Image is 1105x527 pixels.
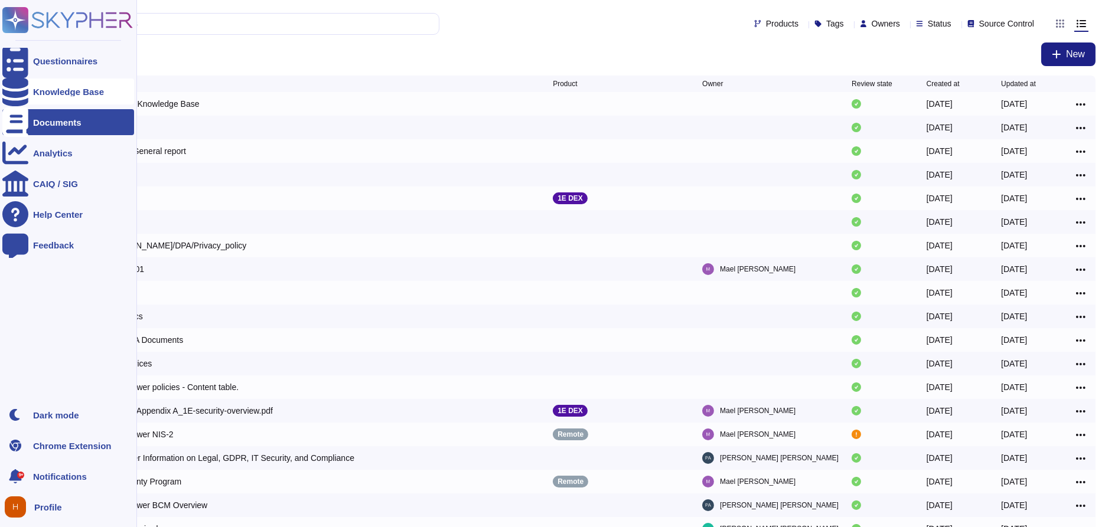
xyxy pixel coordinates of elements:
div: [DATE] [1001,240,1027,251]
div: [DATE] [927,192,953,204]
div: Knowledge Base [33,87,104,96]
div: [DATE] [1001,122,1027,133]
div: [PERSON_NAME]/DPA/Privacy_policy [105,240,246,251]
button: New [1041,42,1096,66]
div: External Knowledge Base [105,98,199,110]
a: CAIQ / SIG [2,171,134,197]
div: [DATE] [927,169,953,181]
span: Mael [PERSON_NAME] [720,428,796,440]
input: Search by keywords [47,14,439,34]
p: 1E DEX [558,195,583,202]
span: Created at [927,80,960,87]
div: [DATE] [1001,405,1027,417]
img: user [702,428,714,440]
a: Help Center [2,201,134,227]
div: [DATE] [927,476,953,487]
p: Remote [558,478,584,485]
span: Owner [702,80,723,87]
span: Mael [PERSON_NAME] [720,405,796,417]
div: [DATE] [927,98,953,110]
p: 1E DEX [558,407,583,414]
span: Mael [PERSON_NAME] [720,263,796,275]
div: [DATE] [1001,287,1027,299]
div: [DATE] [927,428,953,440]
div: [DATE] [927,358,953,369]
div: TeamViewer policies - Content table. [105,381,239,393]
span: Mael [PERSON_NAME] [720,476,796,487]
button: user [2,494,34,520]
div: [DATE] [1001,428,1027,440]
div: [DATE] [927,310,953,322]
div: 1E.DEX.Appendix A_1E-security-overview.pdf [105,405,273,417]
div: [DATE] [1001,216,1027,228]
img: user [702,452,714,464]
div: [DATE] [927,334,953,346]
div: Dark mode [33,411,79,420]
div: [DATE] [927,452,953,464]
div: Analytics [33,149,73,158]
div: [DATE] [1001,334,1027,346]
div: [DATE] [927,287,953,299]
img: user [702,263,714,275]
span: Owners [872,19,900,28]
div: TeamViewer BCM Overview [105,499,207,511]
div: Bug Bounty Program [105,476,181,487]
div: Customer Information on Legal, GDPR, IT Security, and Compliance [105,452,354,464]
div: [DATE] [927,405,953,417]
span: New [1066,50,1085,59]
div: [DATE] [927,122,953,133]
span: Product [553,80,577,87]
div: [DATE] [1001,98,1027,110]
div: [DATE] [1001,145,1027,157]
div: [DATE] [1001,358,1027,369]
span: Profile [34,503,62,512]
span: [PERSON_NAME] [PERSON_NAME] [720,499,839,511]
a: Feedback [2,232,134,258]
a: Chrome Extension [2,433,134,459]
a: Analytics [2,140,134,166]
span: [PERSON_NAME] [PERSON_NAME] [720,452,839,464]
div: Chrome Extension [33,441,112,450]
span: Tags [826,19,844,28]
a: Documents [2,109,134,135]
span: Review state [852,80,892,87]
div: [DATE] [1001,169,1027,181]
div: Documents [33,118,82,127]
div: [DATE] [927,263,953,275]
span: Status [928,19,951,28]
span: Updated at [1001,80,1036,87]
div: Help Center [33,210,83,219]
div: [DATE] [1001,476,1027,487]
div: [DATE] [927,381,953,393]
div: [DATE] [927,145,953,157]
div: [DATE] [1001,499,1027,511]
img: user [5,496,26,518]
div: [DATE] [1001,192,1027,204]
img: user [702,476,714,487]
div: [DATE] [1001,263,1027,275]
div: [DATE] [1001,310,1027,322]
a: Questionnaires [2,48,134,74]
div: 9+ [17,472,24,479]
div: CAIQ / SIG [33,179,78,188]
p: Remote [558,431,584,438]
div: Annual General report [105,145,186,157]
div: [DATE] [927,216,953,228]
div: Non NDA Documents [105,334,183,346]
div: TeamViewer NIS-2 [105,428,173,440]
div: [DATE] [927,499,953,511]
img: user [702,499,714,511]
span: Products [766,19,798,28]
div: Feedback [33,241,74,250]
div: [DATE] [927,240,953,251]
a: Knowledge Base [2,78,134,104]
span: Notifications [33,472,87,481]
div: Questionnaires [33,57,97,66]
div: [DATE] [1001,381,1027,393]
img: user [702,405,714,417]
span: Source Control [979,19,1034,28]
div: [DATE] [1001,452,1027,464]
